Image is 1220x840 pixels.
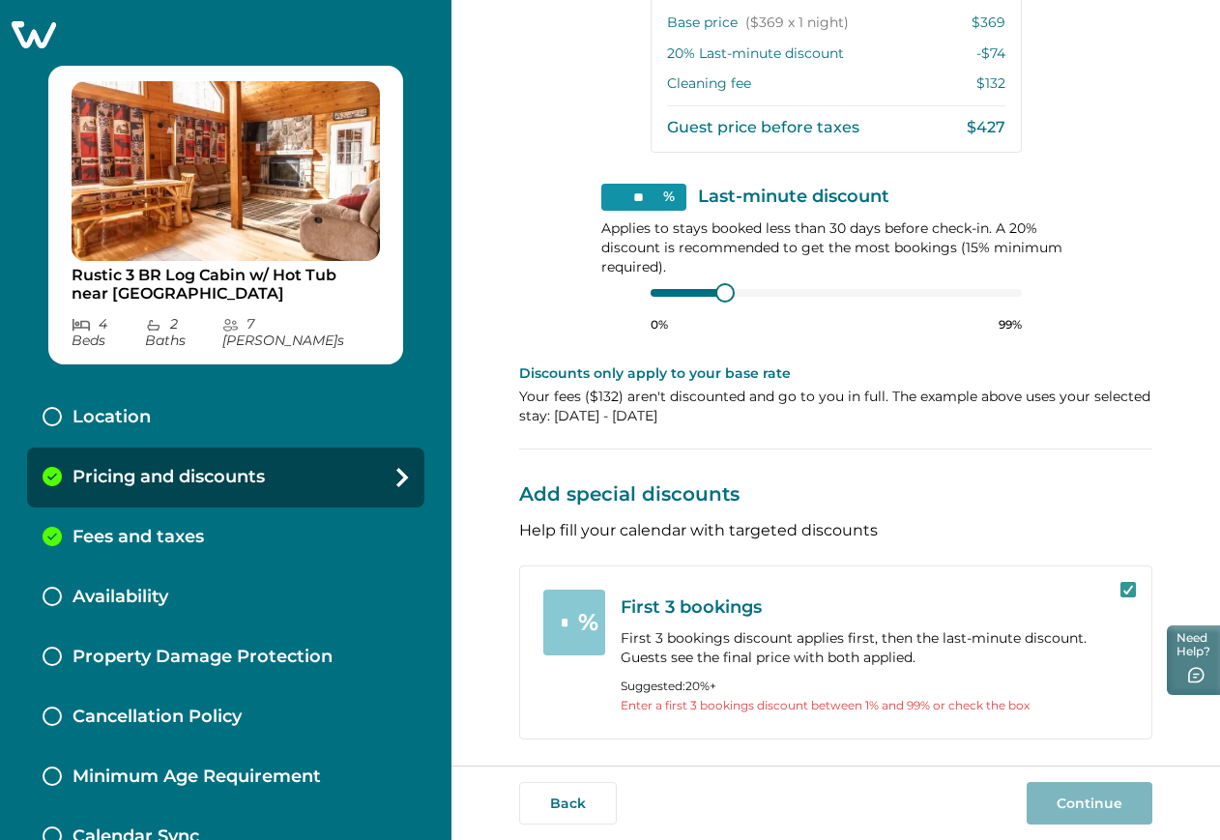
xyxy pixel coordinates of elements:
p: Suggested: 20 %+ [621,679,1128,694]
span: ($369 x 1 night) [745,14,849,33]
p: First 3 bookings [621,594,1128,621]
p: Minimum Age Requirement [73,767,321,788]
p: Add special discounts [519,449,1152,507]
p: 4 Bed s [72,316,145,349]
p: 7 [PERSON_NAME] s [222,316,381,349]
p: Rustic 3 BR Log Cabin w/ Hot Tub near [GEOGRAPHIC_DATA] [72,266,380,304]
p: Applies to stays booked less than 30 days before check-in. A 20% discount is recommended to get t... [601,218,1070,276]
p: 2 Bath s [145,316,221,349]
p: $369 [972,14,1005,33]
p: Your fees ( $132 ) aren't discounted and go to you in full. The example above uses your selected ... [519,387,1152,425]
p: 20 % Last-minute discount [667,44,844,64]
p: Property Damage Protection [73,647,333,668]
p: 99% [999,317,1022,333]
p: Pricing and discounts [73,467,265,488]
p: Fees and taxes [73,527,204,548]
p: Location [73,407,151,428]
button: Continue [1027,782,1152,825]
button: Back [519,782,617,825]
p: Discounts only apply to your base rate [519,363,1152,383]
p: Availability [73,587,168,608]
p: Cleaning fee [667,74,751,94]
p: Guest price before taxes [667,118,859,137]
p: Enter a first 3 bookings discount between 1% and 99% or check the box [621,696,1128,715]
p: $427 [967,118,1005,137]
p: Help fill your calendar with targeted discounts [519,519,1152,542]
p: Last-minute discount [698,188,889,207]
p: First 3 bookings discount applies first, then the last-minute discount. Guests see the final pric... [621,628,1128,667]
p: Base price [667,14,849,33]
p: 0% [651,317,668,333]
p: Cancellation Policy [73,707,242,728]
img: propertyImage_Rustic 3 BR Log Cabin w/ Hot Tub near Trout Run [72,81,380,261]
p: $132 [976,74,1005,94]
p: -$74 [976,44,1005,64]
